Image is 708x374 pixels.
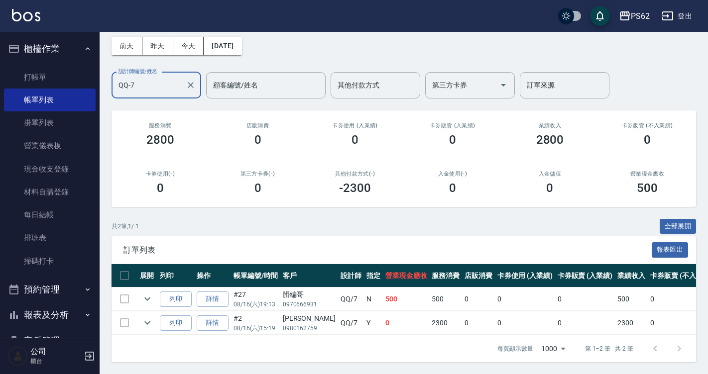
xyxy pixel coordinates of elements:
button: 預約管理 [4,277,96,302]
td: 0 [383,311,430,335]
th: 展開 [137,264,157,287]
div: [PERSON_NAME] [283,313,336,324]
h3: 服務消費 [123,122,197,129]
button: 昨天 [142,37,173,55]
h5: 公司 [30,347,81,357]
h3: 0 [254,133,261,147]
p: 第 1–2 筆 共 2 筆 [585,344,633,353]
h3: 0 [352,133,358,147]
span: 訂單列表 [123,245,652,255]
div: 1000 [537,335,569,362]
a: 報表匯出 [652,245,689,254]
h2: 第三方卡券(-) [221,171,295,177]
td: 0 [495,287,555,311]
h2: 入金使用(-) [416,171,489,177]
h2: 卡券使用 (入業績) [318,122,392,129]
button: 登出 [658,7,696,25]
a: 打帳單 [4,66,96,89]
p: 共 2 筆, 1 / 1 [112,222,139,231]
button: 列印 [160,291,192,307]
td: 2300 [615,311,648,335]
h3: 0 [546,181,553,195]
h3: 0 [254,181,261,195]
td: #2 [231,311,280,335]
p: 08/16 (六) 15:19 [234,324,278,333]
h2: 店販消費 [221,122,295,129]
p: 08/16 (六) 19:13 [234,300,278,309]
h3: -2300 [339,181,371,195]
a: 詳情 [197,315,229,331]
button: expand row [140,291,155,306]
button: 報表及分析 [4,302,96,328]
td: N [364,287,383,311]
h2: 卡券販賣 (入業績) [416,122,489,129]
button: 今天 [173,37,204,55]
a: 帳單列表 [4,89,96,111]
button: 列印 [160,315,192,331]
td: Y [364,311,383,335]
p: 每頁顯示數量 [497,344,533,353]
a: 掃碼打卡 [4,250,96,273]
td: 0 [462,287,495,311]
button: expand row [140,315,155,330]
h2: 卡券販賣 (不入業績) [610,122,684,129]
th: 服務消費 [429,264,462,287]
td: 0 [495,311,555,335]
p: 櫃台 [30,357,81,366]
th: 指定 [364,264,383,287]
th: 營業現金應收 [383,264,430,287]
a: 排班表 [4,226,96,249]
h3: 500 [637,181,658,195]
h2: 卡券使用(-) [123,171,197,177]
button: Open [495,77,511,93]
h3: 2800 [146,133,174,147]
a: 營業儀表板 [4,134,96,157]
td: #27 [231,287,280,311]
div: PS62 [631,10,650,22]
h3: 0 [449,133,456,147]
td: QQ /7 [338,287,364,311]
th: 業績收入 [615,264,648,287]
td: 500 [615,287,648,311]
a: 掛單列表 [4,111,96,134]
img: Logo [12,9,40,21]
h3: 0 [644,133,651,147]
td: 500 [429,287,462,311]
p: 0980162759 [283,324,336,333]
img: Person [8,346,28,366]
th: 店販消費 [462,264,495,287]
h3: 0 [157,181,164,195]
label: 設計師編號/姓名 [118,68,157,75]
button: [DATE] [204,37,241,55]
button: PS62 [615,6,654,26]
h3: 2800 [536,133,564,147]
div: 髒編哥 [283,289,336,300]
th: 客戶 [280,264,338,287]
button: 前天 [112,37,142,55]
p: 0970666931 [283,300,336,309]
td: 500 [383,287,430,311]
td: 0 [555,287,615,311]
a: 材料自購登錄 [4,181,96,203]
button: 客戶管理 [4,328,96,354]
button: 全部展開 [660,219,697,234]
th: 帳單編號/時間 [231,264,280,287]
h2: 營業現金應收 [610,171,684,177]
h2: 入金儲值 [513,171,587,177]
th: 卡券販賣 (入業績) [555,264,615,287]
button: 報表匯出 [652,242,689,258]
button: 櫃檯作業 [4,36,96,62]
h2: 其他付款方式(-) [318,171,392,177]
h2: 業績收入 [513,122,587,129]
th: 操作 [194,264,231,287]
td: 0 [462,311,495,335]
h3: 0 [449,181,456,195]
td: 2300 [429,311,462,335]
a: 現金收支登錄 [4,158,96,181]
button: Clear [184,78,198,92]
th: 設計師 [338,264,364,287]
a: 每日結帳 [4,203,96,226]
button: save [590,6,610,26]
td: QQ /7 [338,311,364,335]
a: 詳情 [197,291,229,307]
